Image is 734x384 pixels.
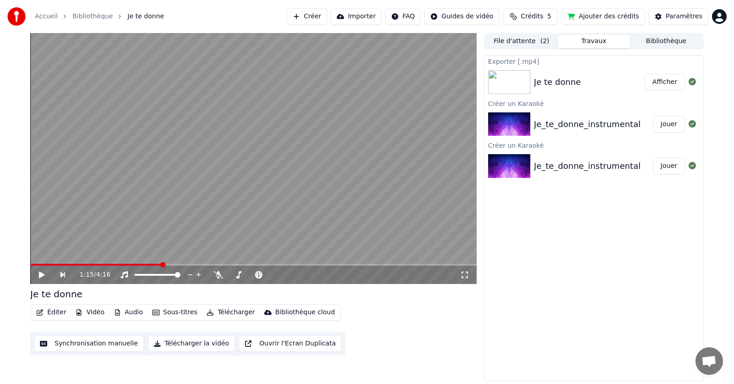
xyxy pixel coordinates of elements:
span: Crédits [521,12,543,21]
span: ( 2 ) [540,37,550,46]
span: Je te donne [128,12,164,21]
a: Bibliothèque [72,12,113,21]
div: Créer un Karaoké [484,98,703,109]
button: Créer [287,8,327,25]
div: Je te donne [534,76,581,89]
button: Éditer [33,306,70,319]
div: Paramètres [666,12,702,21]
button: Synchronisation manuelle [34,335,144,352]
button: Vidéo [72,306,108,319]
nav: breadcrumb [35,12,164,21]
span: 5 [547,12,551,21]
button: Sous-titres [149,306,201,319]
span: 4:16 [96,270,110,279]
button: Télécharger la vidéo [148,335,235,352]
img: youka [7,7,26,26]
button: Guides de vidéo [424,8,499,25]
button: Télécharger [203,306,258,319]
button: Jouer [653,116,685,133]
div: / [79,270,101,279]
div: Je_te_donne_instrumental [534,118,641,131]
button: Crédits5 [503,8,558,25]
div: Je_te_donne_instrumental [534,160,641,173]
span: 1:15 [79,270,94,279]
button: Paramètres [649,8,708,25]
div: Je te donne [30,288,83,301]
div: Bibliothèque cloud [275,308,335,317]
button: Ouvrir l'Ecran Duplicata [239,335,342,352]
button: Importer [331,8,382,25]
button: File d'attente [485,35,558,48]
button: Bibliothèque [630,35,702,48]
button: Audio [110,306,147,319]
a: Accueil [35,12,58,21]
button: Jouer [653,158,685,174]
div: Créer un Karaoké [484,139,703,150]
button: Ajouter des crédits [562,8,645,25]
div: Ouvrir le chat [695,347,723,375]
button: FAQ [385,8,421,25]
div: Exporter [.mp4] [484,56,703,67]
button: Travaux [558,35,630,48]
button: Afficher [645,74,685,90]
